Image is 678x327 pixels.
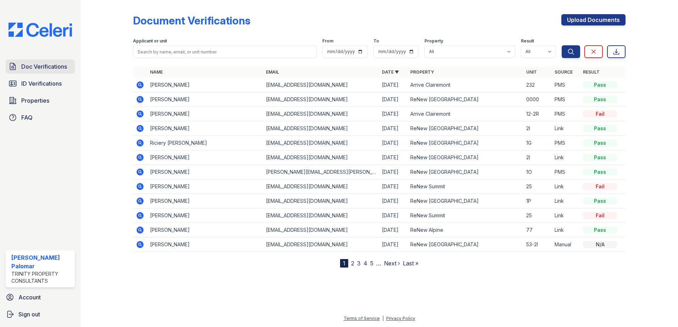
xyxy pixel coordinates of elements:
a: Unit [526,69,537,75]
span: FAQ [21,113,33,122]
span: … [376,259,381,268]
div: [PERSON_NAME] Palomar [11,253,72,270]
td: [DATE] [379,150,407,165]
td: [DATE] [379,223,407,237]
td: 0000 [523,92,552,107]
td: ReNew [GEOGRAPHIC_DATA] [407,150,523,165]
td: PMS [552,136,580,150]
td: Arrive Clairemont [407,78,523,92]
div: Pass [583,226,617,234]
td: [DATE] [379,107,407,121]
td: [PERSON_NAME] [147,150,263,165]
div: 1 [340,259,348,268]
div: Fail [583,212,617,219]
td: 12-2R [523,107,552,121]
td: [DATE] [379,121,407,136]
td: [DATE] [379,92,407,107]
a: Result [583,69,600,75]
div: Pass [583,125,617,132]
img: CE_Logo_Blue-a8612792a0a2168367f1c8372b55b34899dd931a85d93a1a3d3e32e68fde9ad4.png [3,23,78,37]
td: [PERSON_NAME] [147,165,263,179]
td: ReNew [GEOGRAPHIC_DATA] [407,121,523,136]
a: Email [266,69,279,75]
td: [PERSON_NAME] [147,179,263,194]
td: Manual [552,237,580,252]
td: [PERSON_NAME] [147,121,263,136]
td: [EMAIL_ADDRESS][DOMAIN_NAME] [263,179,379,194]
td: 53-2I [523,237,552,252]
td: [PERSON_NAME][EMAIL_ADDRESS][PERSON_NAME][DOMAIN_NAME] [263,165,379,179]
a: 5 [370,260,373,267]
td: [EMAIL_ADDRESS][DOMAIN_NAME] [263,208,379,223]
td: Link [552,150,580,165]
td: Link [552,194,580,208]
div: Pass [583,96,617,103]
td: 1O [523,165,552,179]
td: [PERSON_NAME] [147,208,263,223]
a: Date ▼ [382,69,399,75]
a: Name [150,69,163,75]
td: [PERSON_NAME] [147,78,263,92]
td: [EMAIL_ADDRESS][DOMAIN_NAME] [263,237,379,252]
td: [EMAIL_ADDRESS][DOMAIN_NAME] [263,92,379,107]
a: 4 [363,260,367,267]
td: 2I [523,150,552,165]
div: Trinity Property Consultants [11,270,72,285]
td: [EMAIL_ADDRESS][DOMAIN_NAME] [263,223,379,237]
td: 77 [523,223,552,237]
a: ID Verifications [6,76,75,91]
td: [EMAIL_ADDRESS][DOMAIN_NAME] [263,121,379,136]
td: ReNew [GEOGRAPHIC_DATA] [407,237,523,252]
label: To [373,38,379,44]
a: Account [3,290,78,304]
td: ReNew [GEOGRAPHIC_DATA] [407,92,523,107]
a: Doc Verifications [6,59,75,74]
span: ID Verifications [21,79,62,88]
a: Next › [384,260,400,267]
td: [PERSON_NAME] [147,92,263,107]
td: Link [552,208,580,223]
td: 25 [523,208,552,223]
td: [DATE] [379,208,407,223]
a: Source [555,69,573,75]
a: Privacy Policy [386,316,415,321]
td: ReNew Summit [407,208,523,223]
td: [DATE] [379,78,407,92]
label: Applicant or unit [133,38,167,44]
td: [PERSON_NAME] [147,107,263,121]
td: [PERSON_NAME] [147,194,263,208]
div: N/A [583,241,617,248]
td: 232 [523,78,552,92]
td: [EMAIL_ADDRESS][DOMAIN_NAME] [263,107,379,121]
a: Terms of Service [344,316,380,321]
td: 1G [523,136,552,150]
td: ReNew Alpine [407,223,523,237]
td: [PERSON_NAME] [147,237,263,252]
td: [DATE] [379,179,407,194]
td: [EMAIL_ADDRESS][DOMAIN_NAME] [263,194,379,208]
td: 2I [523,121,552,136]
a: 2 [351,260,354,267]
span: Doc Verifications [21,62,67,71]
a: Sign out [3,307,78,321]
div: Fail [583,183,617,190]
td: Link [552,223,580,237]
td: [EMAIL_ADDRESS][DOMAIN_NAME] [263,150,379,165]
div: Pass [583,168,617,176]
td: PMS [552,107,580,121]
td: Link [552,121,580,136]
td: [DATE] [379,194,407,208]
input: Search by name, email, or unit number [133,45,317,58]
td: [DATE] [379,136,407,150]
td: 25 [523,179,552,194]
td: ReNew Summit [407,179,523,194]
td: ReNew [GEOGRAPHIC_DATA] [407,136,523,150]
a: Properties [6,93,75,108]
td: [PERSON_NAME] [147,223,263,237]
td: ReNew [GEOGRAPHIC_DATA] [407,165,523,179]
a: Upload Documents [561,14,626,25]
td: [EMAIL_ADDRESS][DOMAIN_NAME] [263,78,379,92]
div: Pass [583,197,617,205]
div: Pass [583,81,617,88]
